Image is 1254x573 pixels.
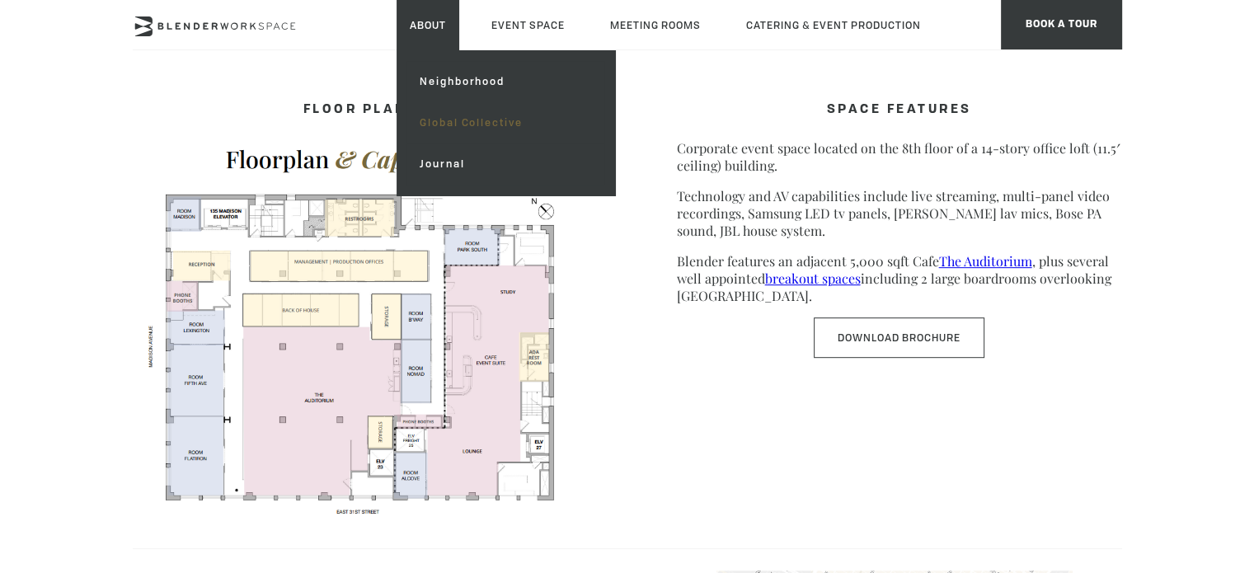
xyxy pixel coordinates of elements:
h4: FLOOR PLAN [133,95,578,126]
a: Download Brochure [814,317,984,358]
a: breakout spaces [765,270,861,287]
a: Journal [406,143,604,185]
a: Global Collective [406,102,604,143]
img: FLOORPLAN-Screenshot-2025.png [133,133,578,519]
p: Blender features an adjacent 5,000 sqft Cafe , plus several well appointed including 2 large boar... [677,252,1122,304]
a: Neighborhood [406,61,604,102]
h4: SPACE FEATURES [677,95,1122,126]
p: Corporate event space located on the 8th floor of a 14-story office loft (11.5′ ceiling) building. [677,139,1122,174]
p: Technology and AV capabilities include live streaming, multi-panel video recordings, Samsung LED ... [677,187,1122,239]
a: The Auditorium [939,252,1032,270]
